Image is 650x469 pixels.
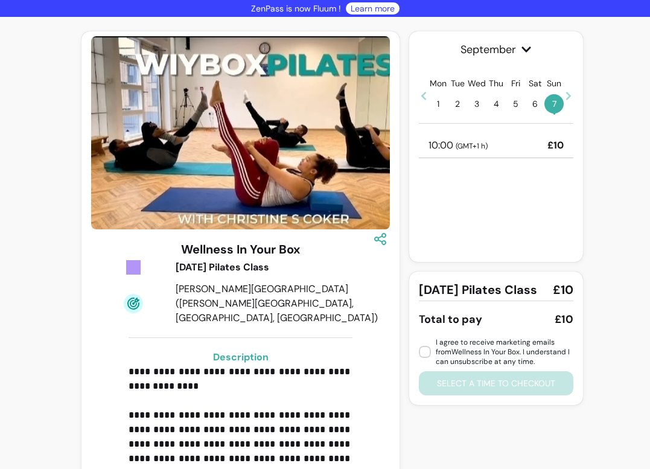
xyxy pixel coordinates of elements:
span: ( GMT+1 h ) [456,141,488,151]
p: Mon [430,77,447,89]
span: £10 [553,281,573,298]
p: Thu [489,77,503,89]
span: 6 [525,94,544,113]
div: £10 [555,311,573,328]
div: [DATE] Pilates Class [176,260,385,275]
a: Learn more [351,2,395,14]
p: £10 [547,138,564,153]
span: 5 [506,94,525,113]
p: Fri [511,77,520,89]
div: Total to pay [419,311,482,328]
span: 2 [448,94,467,113]
span: 3 [467,94,486,113]
span: 4 [486,94,506,113]
span: September [419,41,573,58]
span: [DATE] Pilates Class [419,281,537,298]
span: • [553,107,556,120]
span: 7 [544,94,564,113]
h3: Wellness In Your Box [181,241,300,258]
p: Sun [547,77,561,89]
h3: Description [129,350,353,365]
p: 10:00 [429,138,488,153]
span: 1 [429,94,448,113]
p: Tue [451,77,465,89]
p: ZenPass is now Fluum ! [251,2,341,14]
div: [PERSON_NAME][GEOGRAPHIC_DATA] ([PERSON_NAME][GEOGRAPHIC_DATA], [GEOGRAPHIC_DATA], [GEOGRAPHIC_DA... [176,282,385,325]
p: Wed [468,77,486,89]
p: Sat [529,77,541,89]
img: Tickets Icon [124,258,143,277]
img: https://d3pz9znudhj10h.cloudfront.net/4e8f284b-694f-4be8-b9e8-3c3280a478aa [91,36,436,229]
